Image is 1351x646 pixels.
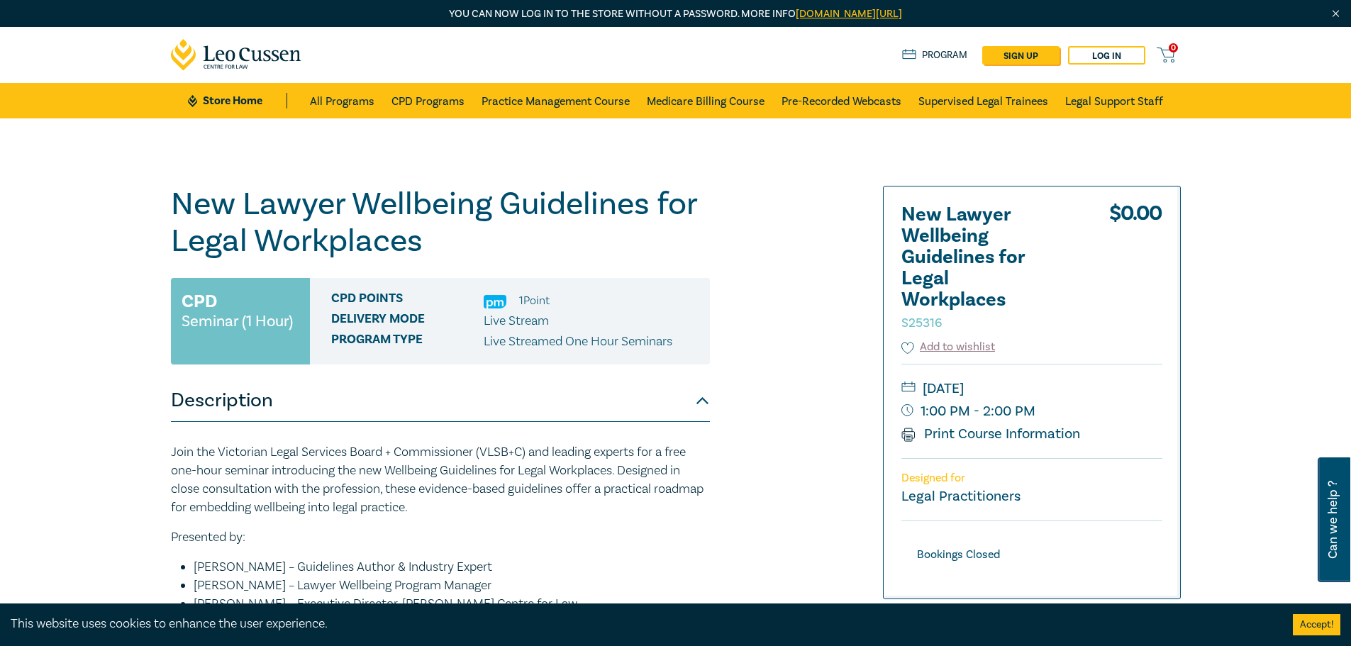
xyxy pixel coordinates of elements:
img: Practice Management & Business Skills [484,295,506,308]
div: This website uses cookies to enhance the user experience. [11,615,1272,633]
span: Can we help ? [1326,466,1340,574]
div: Bookings Closed [901,545,1016,564]
img: Close [1330,8,1342,20]
a: Print Course Information [901,425,1081,443]
li: 1 Point [519,291,550,310]
a: Practice Management Course [482,83,630,118]
button: Add to wishlist [901,339,996,355]
p: Join the Victorian Legal Services Board + Commissioner (VLSB+C) and leading experts for a free on... [171,443,710,517]
li: [PERSON_NAME] – Lawyer Wellbeing Program Manager [194,577,710,595]
p: Live Streamed One Hour Seminars [484,333,672,351]
span: CPD Points [331,291,484,310]
a: Legal Support Staff [1065,83,1163,118]
div: $ 0.00 [1109,204,1162,339]
h3: CPD [182,289,217,314]
a: Medicare Billing Course [647,83,765,118]
a: Store Home [188,93,287,108]
span: Delivery Mode [331,312,484,330]
a: All Programs [310,83,374,118]
button: Description [171,379,710,422]
small: 1:00 PM - 2:00 PM [901,400,1162,423]
li: [PERSON_NAME] – Executive Director, [PERSON_NAME] Centre for Law [194,595,710,613]
span: Live Stream [484,313,549,329]
a: [DOMAIN_NAME][URL] [796,7,902,21]
small: Legal Practitioners [901,487,1021,506]
li: [PERSON_NAME] – Guidelines Author & Industry Expert [194,558,710,577]
a: Supervised Legal Trainees [918,83,1048,118]
small: [DATE] [901,377,1162,400]
small: Seminar (1 Hour) [182,314,293,328]
small: S25316 [901,315,942,331]
p: Designed for [901,472,1162,485]
a: sign up [982,46,1060,65]
a: Pre-Recorded Webcasts [782,83,901,118]
p: Presented by: [171,528,710,547]
a: Program [902,48,968,63]
p: You can now log in to the store without a password. More info [171,6,1181,22]
a: CPD Programs [391,83,465,118]
button: Accept cookies [1293,614,1340,635]
span: 0 [1169,43,1178,52]
a: Log in [1068,46,1145,65]
h2: New Lawyer Wellbeing Guidelines for Legal Workplaces [901,204,1057,332]
h1: New Lawyer Wellbeing Guidelines for Legal Workplaces [171,186,710,260]
span: Program type [331,333,484,351]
